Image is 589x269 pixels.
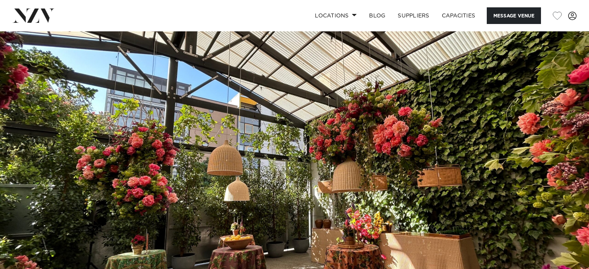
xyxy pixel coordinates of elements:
[436,7,482,24] a: Capacities
[363,7,392,24] a: BLOG
[309,7,363,24] a: Locations
[487,7,541,24] button: Message Venue
[392,7,435,24] a: SUPPLIERS
[12,9,55,22] img: nzv-logo.png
